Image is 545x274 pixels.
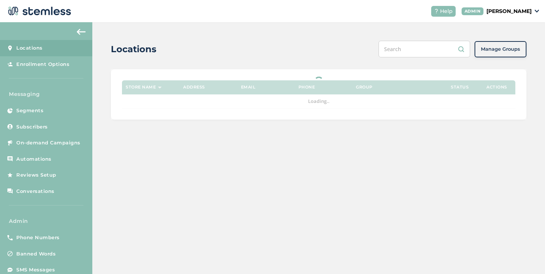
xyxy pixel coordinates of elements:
[16,44,43,52] span: Locations
[16,234,60,241] span: Phone Numbers
[16,139,80,147] span: On-demand Campaigns
[379,41,470,57] input: Search
[475,41,526,57] button: Manage Groups
[16,123,48,131] span: Subscribers
[16,266,55,274] span: SMS Messages
[16,61,69,68] span: Enrollment Options
[434,9,439,13] img: icon-help-white-03924b79.svg
[77,29,86,35] img: icon-arrow-back-accent-c549486e.svg
[16,250,56,258] span: Banned Words
[440,7,453,15] span: Help
[535,10,539,13] img: icon_down-arrow-small-66adaf34.svg
[16,107,43,114] span: Segments
[462,7,484,15] div: ADMIN
[16,156,52,163] span: Automations
[16,188,54,195] span: Conversations
[16,171,56,179] span: Reviews Setup
[486,7,532,15] p: [PERSON_NAME]
[6,4,71,19] img: logo-dark-0685b13c.svg
[481,46,520,53] span: Manage Groups
[111,43,156,56] h2: Locations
